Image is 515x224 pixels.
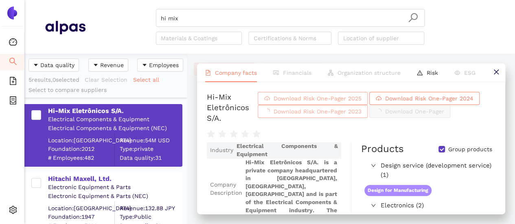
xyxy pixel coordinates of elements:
span: Industry [210,146,233,154]
button: close [487,63,505,82]
span: Revenue [100,61,124,70]
button: caret-downEmployees [137,59,183,72]
div: Revenue: 54M USD [120,136,182,144]
span: right [371,163,376,168]
span: Data quality [40,61,75,70]
span: setting [9,203,17,219]
button: cloud-downloadDownload Risk One-Pager 2024 [369,92,480,105]
span: dashboard [9,35,17,51]
div: Hi-Mix Eletrônicos S/A. [207,92,256,124]
span: Download Risk One-Pager 2023 [273,107,361,116]
span: search [408,13,418,23]
span: container [9,94,17,110]
span: fund-view [273,70,279,76]
span: Risk [427,70,438,76]
div: Hi-Mix Eletrônicos S/A. [48,107,182,115]
span: Type: Public [120,213,182,221]
div: Design service (development service) (1) [361,159,495,182]
span: Hi-Mix Eletrônicos S/A. is a private company headquartered in [GEOGRAPHIC_DATA], [GEOGRAPHIC_DATA... [245,159,338,220]
span: star [207,130,215,138]
span: cloud-download [264,96,270,102]
span: Group products [445,146,495,154]
span: Data quality: 31 [120,154,182,162]
span: apartment [328,70,333,76]
button: Select all [133,73,164,86]
span: Download Risk One-Pager 2024 [385,94,473,103]
span: Select all [133,75,159,84]
span: 5 results, 0 selected [28,76,79,83]
span: Financials [283,70,311,76]
span: Design service (development service) (1) [381,161,491,180]
div: Electronics (2) [361,199,495,212]
span: star [241,130,249,138]
div: Revenue: 132.8B JPY [120,204,182,212]
span: Electrical Components & Equipment [237,142,338,158]
div: Location: [GEOGRAPHIC_DATA] [48,136,114,144]
span: Employees [149,61,179,70]
span: Type: private [120,145,182,153]
div: Electrical Components & Equipment (NEC) [48,124,182,133]
span: file-add [9,74,17,90]
span: right [371,203,376,208]
span: eye [454,70,460,76]
span: Design for Manufacturing [364,185,432,196]
span: star [218,130,226,138]
span: Download Risk One-Pager 2025 [273,94,361,103]
span: caret-down [142,62,147,69]
span: file-text [205,70,211,76]
span: star [230,130,238,138]
div: Select to compare suppliers [28,86,183,94]
span: Foundation: 1947 [48,213,114,221]
span: close [493,69,500,75]
span: Electronics (2) [381,201,491,211]
span: search [9,54,17,71]
span: Company facts [215,70,257,76]
div: Hitachi Maxell, Ltd. [48,174,182,183]
span: Company Description [210,181,242,197]
span: ESG [464,70,476,76]
div: Location: [GEOGRAPHIC_DATA] [48,204,114,212]
div: Electrical Components & Equipment [48,115,182,124]
span: Organization structure [337,70,401,76]
img: Homepage [45,17,85,37]
span: caret-down [33,62,39,69]
button: Download One-Pager [369,105,450,118]
span: warning [417,70,423,76]
div: Electronic Equipment & Parts (NEC) [48,192,182,200]
span: loading [264,109,273,114]
span: cloud-download [376,96,381,102]
button: Download Risk One-Pager 2023 [258,105,368,118]
span: Foundation: 2012 [48,145,114,153]
span: star [252,130,261,138]
img: Logo [6,7,19,20]
button: caret-downRevenue [88,59,128,72]
button: Clear Selection [84,73,133,86]
button: caret-downData quality [28,59,79,72]
button: cloud-downloadDownload Risk One-Pager 2025 [258,92,368,105]
span: caret-down [93,62,99,69]
span: # Employees: 482 [48,154,114,162]
div: Products [361,142,404,156]
div: Electronic Equipment & Parts [48,183,182,191]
